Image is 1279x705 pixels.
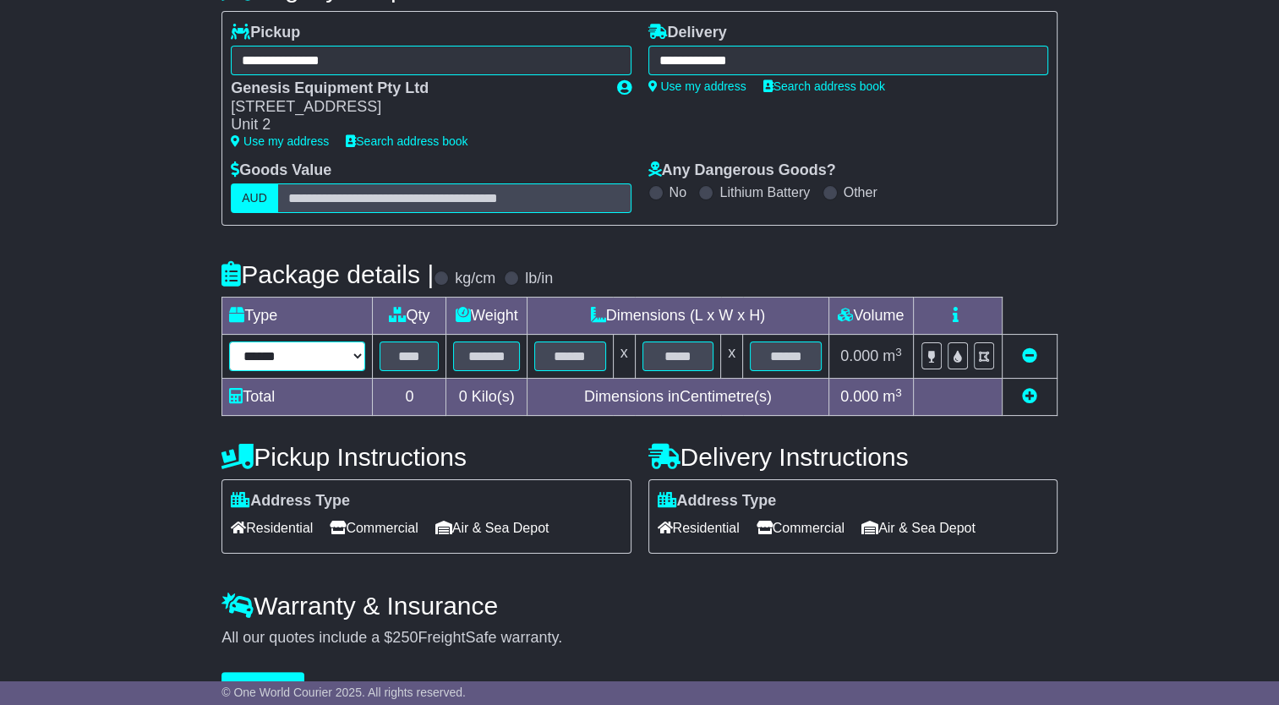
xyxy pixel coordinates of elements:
td: Type [222,298,373,335]
span: m [883,388,902,405]
span: © One World Courier 2025. All rights reserved. [221,686,466,699]
label: Delivery [648,24,727,42]
span: 0 [459,388,467,405]
label: Pickup [231,24,300,42]
a: Use my address [231,134,329,148]
h4: Package details | [221,260,434,288]
span: Residential [658,515,740,541]
span: 250 [392,629,418,646]
label: Goods Value [231,161,331,180]
label: Other [844,184,877,200]
div: Genesis Equipment Pty Ltd [231,79,599,98]
td: Total [222,379,373,416]
td: 0 [373,379,446,416]
a: Search address book [763,79,885,93]
div: [STREET_ADDRESS] [231,98,599,117]
label: AUD [231,183,278,213]
label: Address Type [231,492,350,511]
label: No [670,184,686,200]
sup: 3 [895,386,902,399]
td: x [613,335,635,379]
button: Get Quotes [221,672,304,702]
span: m [883,347,902,364]
td: Weight [446,298,527,335]
label: lb/in [525,270,553,288]
label: Address Type [658,492,777,511]
label: Lithium Battery [719,184,810,200]
label: kg/cm [455,270,495,288]
td: Kilo(s) [446,379,527,416]
span: Air & Sea Depot [435,515,549,541]
h4: Pickup Instructions [221,443,631,471]
td: Dimensions in Centimetre(s) [527,379,829,416]
h4: Delivery Instructions [648,443,1058,471]
h4: Warranty & Insurance [221,592,1058,620]
span: 0.000 [840,388,878,405]
td: Qty [373,298,446,335]
a: Search address book [346,134,467,148]
td: Volume [828,298,913,335]
span: Air & Sea Depot [861,515,976,541]
a: Use my address [648,79,746,93]
span: Commercial [757,515,844,541]
span: Residential [231,515,313,541]
div: Unit 2 [231,116,599,134]
td: x [721,335,743,379]
label: Any Dangerous Goods? [648,161,836,180]
sup: 3 [895,346,902,358]
a: Add new item [1022,388,1037,405]
div: All our quotes include a $ FreightSafe warranty. [221,629,1058,648]
td: Dimensions (L x W x H) [527,298,829,335]
span: Commercial [330,515,418,541]
a: Remove this item [1022,347,1037,364]
span: 0.000 [840,347,878,364]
